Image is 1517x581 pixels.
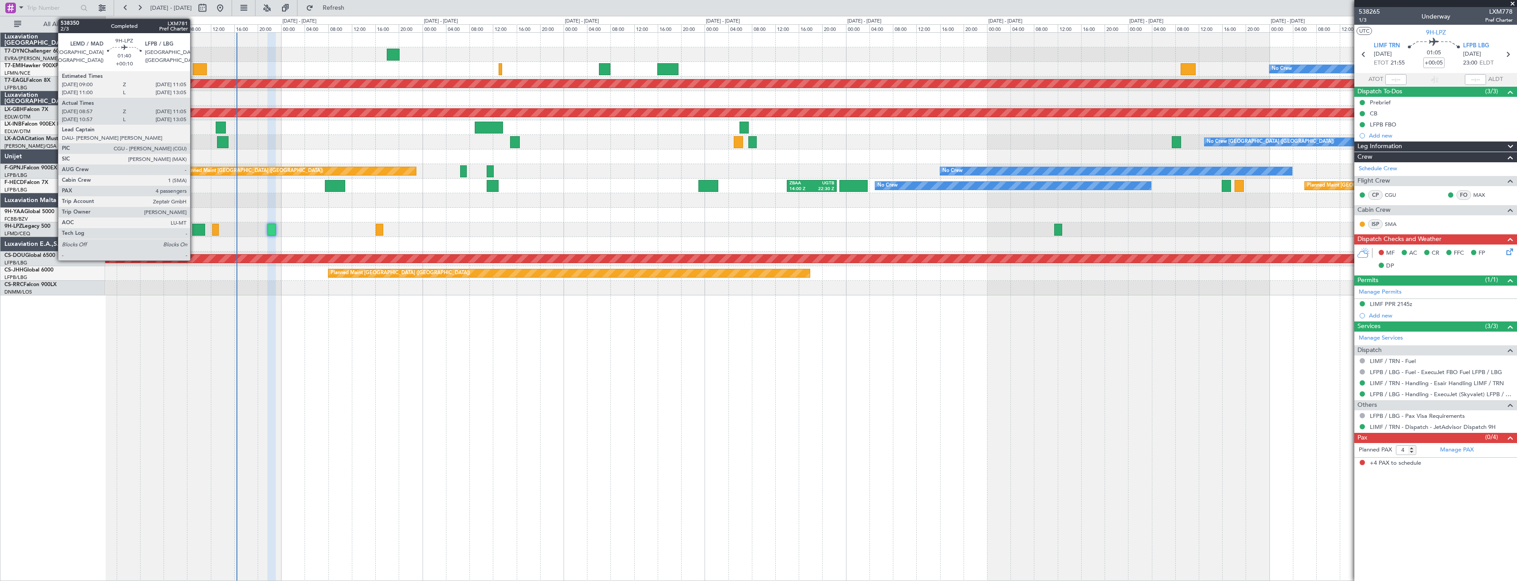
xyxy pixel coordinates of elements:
span: (3/3) [1485,87,1498,96]
div: 12:00 [775,24,799,32]
div: [DATE] - [DATE] [282,18,316,25]
div: 14:00 Z [789,186,812,192]
div: 16:00 [799,24,822,32]
div: 20:00 [540,24,564,32]
span: CS-DOU [4,253,25,258]
div: 08:00 [469,24,493,32]
span: Cabin Crew [1357,205,1391,215]
a: FCBB/BZV [4,216,28,222]
span: MF [1386,249,1395,258]
a: Schedule Crew [1359,164,1397,173]
div: ISP [1368,219,1383,229]
div: 00:00 [140,24,164,32]
div: 04:00 [728,24,752,32]
a: EVRA/[PERSON_NAME] [4,55,59,62]
a: LIMF / TRN - Handling - Esair Handling LIMF / TRN [1370,379,1504,387]
div: Planned Maint [GEOGRAPHIC_DATA] ([GEOGRAPHIC_DATA]) [331,267,470,280]
span: FFC [1454,249,1464,258]
input: Trip Number [27,1,78,15]
a: [PERSON_NAME]/QSA [4,143,57,149]
span: LXM778 [1485,7,1513,16]
div: CP [1368,190,1383,200]
div: Add new [1369,132,1513,139]
div: 16:00 [234,24,258,32]
span: Leg Information [1357,141,1402,152]
span: 1/3 [1359,16,1380,24]
div: 16:00 [1081,24,1105,32]
div: CB [1370,110,1377,117]
div: 00:00 [846,24,869,32]
div: Prebrief [1370,99,1391,106]
span: 538265 [1359,7,1380,16]
div: 08:00 [1316,24,1340,32]
span: CS-RRC [4,282,23,287]
span: Refresh [315,5,352,11]
div: 22:30 Z [812,186,834,192]
div: 04:00 [305,24,328,32]
div: 20:00 [117,24,140,32]
span: CS-JHH [4,268,23,273]
div: 19:35 Z [116,186,144,192]
div: 04:00 [446,24,469,32]
a: LX-GBHFalcon 7X [4,107,48,112]
div: 20:00 [681,24,705,32]
div: 00:00 [1128,24,1151,32]
span: T7-DYN [4,49,24,54]
div: 16:00 [940,24,964,32]
span: (0/4) [1485,432,1498,442]
span: LFPB LBG [1463,42,1489,50]
a: LFPB/LBG [4,260,27,266]
div: [DATE] - [DATE] [565,18,599,25]
span: Pref Charter [1485,16,1513,24]
div: 12:00 [493,24,516,32]
span: Dispatch Checks and Weather [1357,234,1441,245]
div: 08:00 [1034,24,1057,32]
a: LIMF / TRN - Dispatch - JetAdvisor Dispatch 9H [1370,423,1496,431]
div: Add new [1369,312,1513,319]
a: F-HECDFalcon 7X [4,180,48,185]
span: T7-EAGL [4,78,26,83]
div: 16:00 [375,24,399,32]
div: 00:00 [705,24,728,32]
a: 9H-YAAGlobal 5000 [4,209,54,214]
a: LX-INBFalcon 900EX EASy II [4,122,74,127]
div: 12:00 [211,24,234,32]
div: WSSL [144,180,171,187]
a: LFPB / LBG - Fuel - ExecuJet FBO Fuel LFPB / LBG [1370,368,1502,376]
a: LFMD/CEQ [4,230,30,237]
a: LFPB / LBG - Pax Visa Requirements [1370,412,1465,420]
a: LX-AOACitation Mustang [4,136,68,141]
div: 08:00 [1175,24,1199,32]
span: Services [1357,321,1380,332]
span: Dispatch [1357,345,1382,355]
div: 16:00 [1222,24,1246,32]
div: 04:00 [587,24,610,32]
div: 16:00 [517,24,540,32]
span: [DATE] [1374,50,1392,59]
div: ZBAA [789,180,812,187]
div: 12:00 [1340,24,1363,32]
span: [DATE] [1463,50,1481,59]
a: DNMM/LOS [4,289,32,295]
div: 20:00 [964,24,987,32]
span: 9H-LPZ [4,224,22,229]
div: LFPB FBO [1370,121,1396,128]
div: LIMF PPR 2145z [1370,300,1412,308]
span: [DATE] - [DATE] [150,4,192,12]
div: No Crew [877,179,898,192]
span: ALDT [1488,75,1503,84]
div: 04:00 [1293,24,1316,32]
a: CS-DOUGlobal 6500 [4,253,55,258]
span: 23:00 [1463,59,1477,68]
a: Manage PAX [1440,446,1474,455]
div: 08:00 [187,24,210,32]
div: 20:00 [258,24,281,32]
a: T7-EAGLFalcon 8X [4,78,50,83]
div: 12:00 [352,24,375,32]
a: CS-JHHGlobal 6000 [4,268,53,273]
a: MAX [1473,191,1493,199]
div: 04:00 [1010,24,1034,32]
span: LX-AOA [4,136,25,141]
span: ATOT [1368,75,1383,84]
a: LFPB/LBG [4,84,27,91]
